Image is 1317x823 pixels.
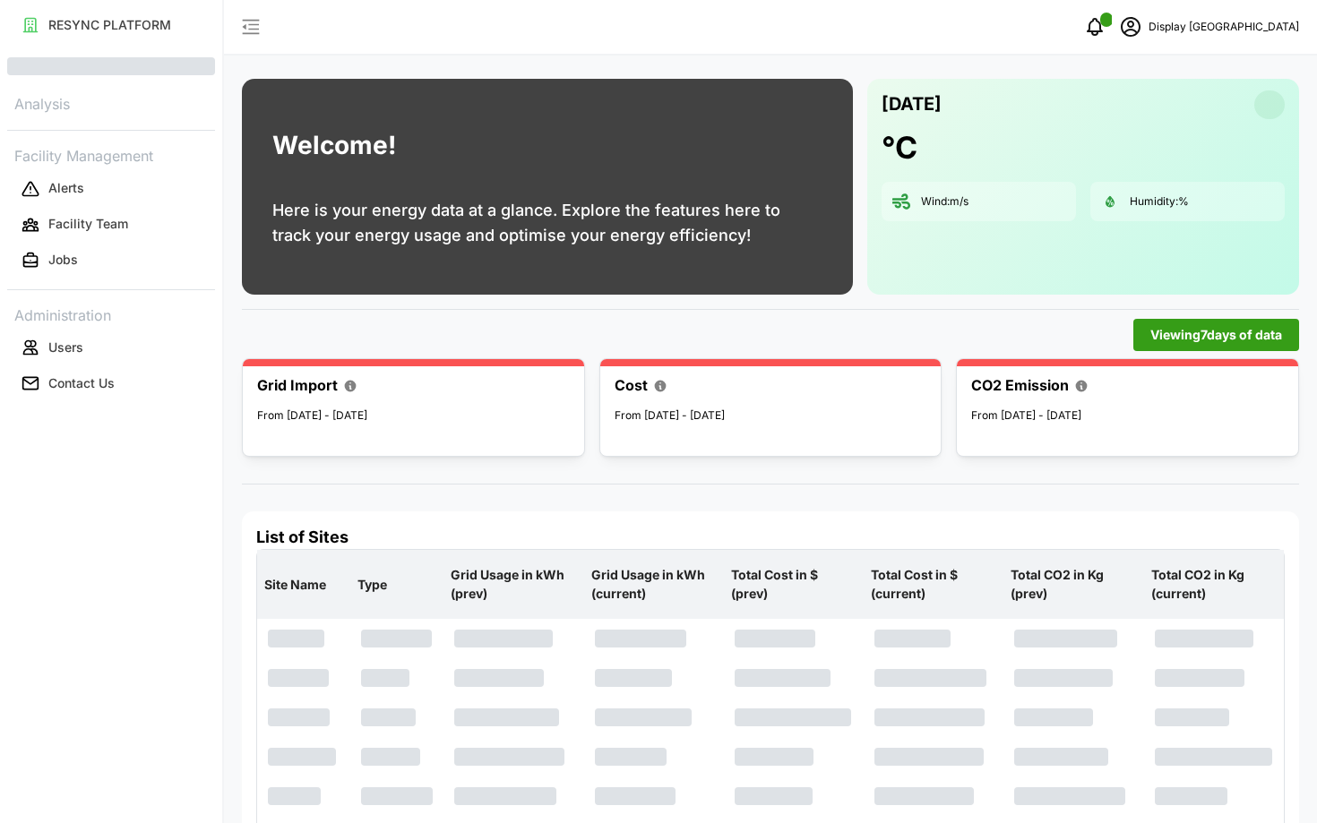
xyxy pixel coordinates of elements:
p: Wind: m/s [921,194,968,210]
a: Jobs [7,243,215,279]
p: Humidity: % [1130,194,1189,210]
p: From [DATE] - [DATE] [257,407,570,424]
button: notifications [1077,9,1113,45]
p: Display [GEOGRAPHIC_DATA] [1149,19,1299,36]
button: Alerts [7,173,215,205]
p: Total Cost in $ (prev) [727,552,860,617]
p: RESYNC PLATFORM [48,16,171,34]
button: Contact Us [7,367,215,399]
p: [DATE] [882,90,942,119]
a: Facility Team [7,207,215,243]
span: Viewing 7 days of data [1150,320,1282,350]
p: Cost [615,374,648,397]
p: Total Cost in $ (current) [867,552,1000,617]
p: Type [354,562,440,608]
button: Users [7,331,215,364]
p: Facility Team [48,215,128,233]
p: From [DATE] - [DATE] [971,407,1284,424]
p: Grid Usage in kWh (current) [588,552,720,617]
p: From [DATE] - [DATE] [615,407,927,424]
button: schedule [1113,9,1149,45]
a: Alerts [7,171,215,207]
button: Viewing7days of data [1133,319,1299,351]
p: Facility Management [7,141,215,167]
a: Contact Us [7,365,215,401]
p: Here is your energy data at a glance. Explore the features here to track your energy usage and op... [272,198,822,248]
p: Site Name [261,562,347,608]
p: Total CO2 in Kg (current) [1148,552,1280,617]
h1: Welcome! [272,126,396,165]
a: RESYNC PLATFORM [7,7,215,43]
p: Analysis [7,90,215,116]
p: Jobs [48,251,78,269]
p: Grid Import [257,374,338,397]
button: Facility Team [7,209,215,241]
a: Users [7,330,215,365]
p: Contact Us [48,374,115,392]
button: RESYNC PLATFORM [7,9,215,41]
p: Administration [7,301,215,327]
p: Total CO2 in Kg (prev) [1007,552,1140,617]
p: Alerts [48,179,84,197]
p: Users [48,339,83,356]
button: Jobs [7,244,215,277]
p: Grid Usage in kWh (prev) [447,552,580,617]
p: CO2 Emission [971,374,1069,397]
h1: °C [882,128,917,167]
h4: List of Sites [256,526,1285,549]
